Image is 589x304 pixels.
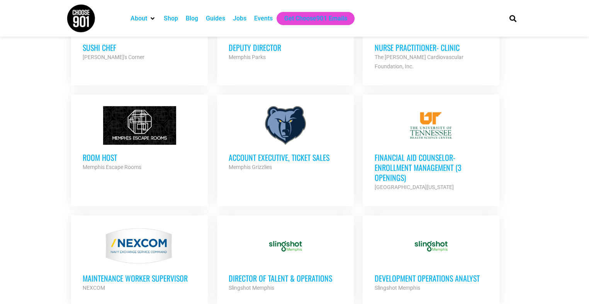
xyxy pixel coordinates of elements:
[233,14,246,23] a: Jobs
[83,152,196,162] h3: Room Host
[83,54,144,60] strong: [PERSON_NAME]'s Corner
[229,42,342,52] h3: Deputy Director
[229,273,342,283] h3: Director of Talent & Operations
[229,285,274,291] strong: Slingshot Memphis
[83,164,141,170] strong: Memphis Escape Rooms
[506,12,519,25] div: Search
[71,95,208,183] a: Room Host Memphis Escape Rooms
[186,14,198,23] a: Blog
[71,215,208,304] a: MAINTENANCE WORKER SUPERVISOR NEXCOM
[363,215,499,304] a: Development Operations Analyst Slingshot Memphis
[83,285,105,291] strong: NEXCOM
[374,184,453,190] strong: [GEOGRAPHIC_DATA][US_STATE]
[229,164,272,170] strong: Memphis Grizzlies
[284,14,347,23] a: Get Choose901 Emails
[363,95,499,203] a: Financial Aid Counselor-Enrollment Management (3 Openings) [GEOGRAPHIC_DATA][US_STATE]
[83,42,196,52] h3: Sushi Chef
[374,54,463,69] strong: The [PERSON_NAME] Cardiovascular Foundation, Inc.
[229,152,342,162] h3: Account Executive, Ticket Sales
[127,12,160,25] div: About
[217,95,354,183] a: Account Executive, Ticket Sales Memphis Grizzlies
[374,152,488,182] h3: Financial Aid Counselor-Enrollment Management (3 Openings)
[374,285,420,291] strong: Slingshot Memphis
[164,14,178,23] a: Shop
[254,14,273,23] a: Events
[217,215,354,304] a: Director of Talent & Operations Slingshot Memphis
[374,273,488,283] h3: Development Operations Analyst
[206,14,225,23] a: Guides
[127,12,496,25] nav: Main nav
[131,14,147,23] a: About
[83,273,196,283] h3: MAINTENANCE WORKER SUPERVISOR
[229,54,266,60] strong: Memphis Parks
[374,42,488,52] h3: Nurse Practitioner- Clinic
